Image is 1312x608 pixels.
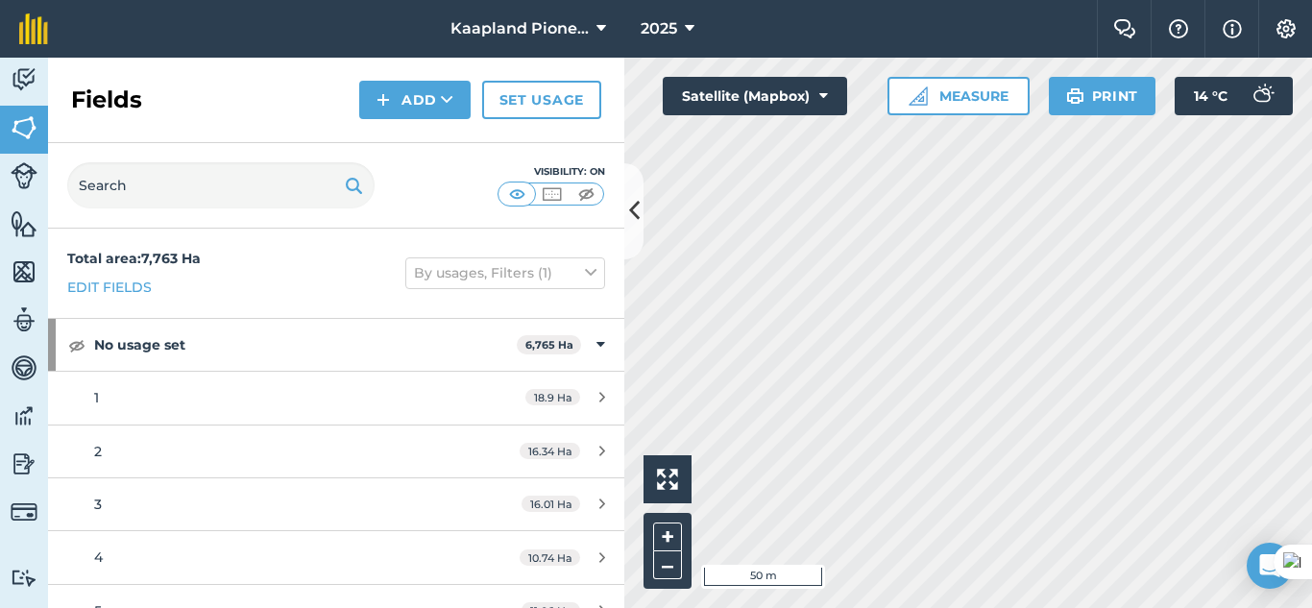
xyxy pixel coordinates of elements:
img: svg+xml;base64,PHN2ZyB4bWxucz0iaHR0cDovL3d3dy53My5vcmcvMjAwMC9zdmciIHdpZHRoPSIxOCIgaGVpZ2h0PSIyNC... [68,333,85,356]
img: svg+xml;base64,PHN2ZyB4bWxucz0iaHR0cDovL3d3dy53My5vcmcvMjAwMC9zdmciIHdpZHRoPSIxOSIgaGVpZ2h0PSIyNC... [1066,85,1084,108]
img: Ruler icon [909,86,928,106]
img: svg+xml;base64,PD94bWwgdmVyc2lvbj0iMS4wIiBlbmNvZGluZz0idXRmLTgiPz4KPCEtLSBHZW5lcmF0b3I6IEFkb2JlIE... [11,450,37,478]
img: Four arrows, one pointing top left, one top right, one bottom right and the last bottom left [657,469,678,490]
a: 316.01 Ha [48,478,624,530]
div: Visibility: On [498,164,605,180]
span: 16.34 Ha [520,443,580,459]
span: Kaapland Pioneer [450,17,589,40]
img: svg+xml;base64,PD94bWwgdmVyc2lvbj0iMS4wIiBlbmNvZGluZz0idXRmLTgiPz4KPCEtLSBHZW5lcmF0b3I6IEFkb2JlIE... [11,499,37,525]
button: – [653,551,682,579]
a: Edit fields [67,277,152,298]
img: svg+xml;base64,PD94bWwgdmVyc2lvbj0iMS4wIiBlbmNvZGluZz0idXRmLTgiPz4KPCEtLSBHZW5lcmF0b3I6IEFkb2JlIE... [1243,77,1281,115]
img: svg+xml;base64,PHN2ZyB4bWxucz0iaHR0cDovL3d3dy53My5vcmcvMjAwMC9zdmciIHdpZHRoPSIxOSIgaGVpZ2h0PSIyNC... [345,174,363,197]
img: svg+xml;base64,PHN2ZyB4bWxucz0iaHR0cDovL3d3dy53My5vcmcvMjAwMC9zdmciIHdpZHRoPSIxNyIgaGVpZ2h0PSIxNy... [1223,17,1242,40]
img: svg+xml;base64,PHN2ZyB4bWxucz0iaHR0cDovL3d3dy53My5vcmcvMjAwMC9zdmciIHdpZHRoPSI1MCIgaGVpZ2h0PSI0MC... [540,184,564,204]
img: svg+xml;base64,PD94bWwgdmVyc2lvbj0iMS4wIiBlbmNvZGluZz0idXRmLTgiPz4KPCEtLSBHZW5lcmF0b3I6IEFkb2JlIE... [11,401,37,430]
span: 10.74 Ha [520,549,580,566]
img: svg+xml;base64,PHN2ZyB4bWxucz0iaHR0cDovL3d3dy53My5vcmcvMjAwMC9zdmciIHdpZHRoPSI1NiIgaGVpZ2h0PSI2MC... [11,257,37,286]
button: Satellite (Mapbox) [663,77,847,115]
img: svg+xml;base64,PHN2ZyB4bWxucz0iaHR0cDovL3d3dy53My5vcmcvMjAwMC9zdmciIHdpZHRoPSI1NiIgaGVpZ2h0PSI2MC... [11,113,37,142]
span: 2025 [641,17,677,40]
img: A cog icon [1275,19,1298,38]
div: Open Intercom Messenger [1247,543,1293,589]
h2: Fields [71,85,142,115]
span: 2 [94,443,102,460]
input: Search [67,162,375,208]
strong: Total area : 7,763 Ha [67,250,201,267]
span: 18.9 Ha [525,389,580,405]
strong: 6,765 Ha [525,338,573,352]
span: 3 [94,496,102,513]
img: svg+xml;base64,PHN2ZyB4bWxucz0iaHR0cDovL3d3dy53My5vcmcvMjAwMC9zdmciIHdpZHRoPSI1MCIgaGVpZ2h0PSI0MC... [505,184,529,204]
span: 16.01 Ha [522,496,580,512]
button: + [653,523,682,551]
img: svg+xml;base64,PD94bWwgdmVyc2lvbj0iMS4wIiBlbmNvZGluZz0idXRmLTgiPz4KPCEtLSBHZW5lcmF0b3I6IEFkb2JlIE... [11,65,37,94]
a: 216.34 Ha [48,426,624,477]
img: fieldmargin Logo [19,13,48,44]
button: By usages, Filters (1) [405,257,605,288]
img: A question mark icon [1167,19,1190,38]
img: Two speech bubbles overlapping with the left bubble in the forefront [1113,19,1136,38]
img: svg+xml;base64,PD94bWwgdmVyc2lvbj0iMS4wIiBlbmNvZGluZz0idXRmLTgiPz4KPCEtLSBHZW5lcmF0b3I6IEFkb2JlIE... [11,353,37,382]
a: Set usage [482,81,601,119]
div: No usage set6,765 Ha [48,319,624,371]
a: 410.74 Ha [48,531,624,583]
button: 14 °C [1175,77,1293,115]
a: 118.9 Ha [48,372,624,424]
img: svg+xml;base64,PD94bWwgdmVyc2lvbj0iMS4wIiBlbmNvZGluZz0idXRmLTgiPz4KPCEtLSBHZW5lcmF0b3I6IEFkb2JlIE... [11,305,37,334]
img: svg+xml;base64,PD94bWwgdmVyc2lvbj0iMS4wIiBlbmNvZGluZz0idXRmLTgiPz4KPCEtLSBHZW5lcmF0b3I6IEFkb2JlIE... [11,569,37,587]
button: Print [1049,77,1156,115]
strong: No usage set [94,319,517,371]
img: svg+xml;base64,PHN2ZyB4bWxucz0iaHR0cDovL3d3dy53My5vcmcvMjAwMC9zdmciIHdpZHRoPSI1MCIgaGVpZ2h0PSI0MC... [574,184,598,204]
img: svg+xml;base64,PHN2ZyB4bWxucz0iaHR0cDovL3d3dy53My5vcmcvMjAwMC9zdmciIHdpZHRoPSIxNCIgaGVpZ2h0PSIyNC... [377,88,390,111]
span: 4 [94,548,103,566]
span: 14 ° C [1194,77,1227,115]
button: Add [359,81,471,119]
img: svg+xml;base64,PHN2ZyB4bWxucz0iaHR0cDovL3d3dy53My5vcmcvMjAwMC9zdmciIHdpZHRoPSI1NiIgaGVpZ2h0PSI2MC... [11,209,37,238]
span: 1 [94,389,99,406]
button: Measure [887,77,1030,115]
img: svg+xml;base64,PD94bWwgdmVyc2lvbj0iMS4wIiBlbmNvZGluZz0idXRmLTgiPz4KPCEtLSBHZW5lcmF0b3I6IEFkb2JlIE... [11,162,37,189]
